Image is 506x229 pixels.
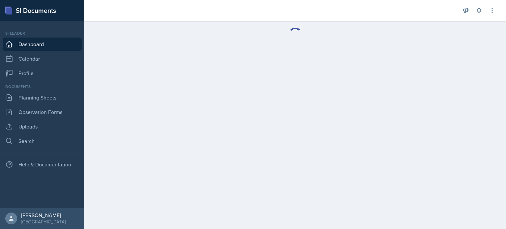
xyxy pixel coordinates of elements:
div: Si leader [3,30,82,36]
a: Uploads [3,120,82,133]
div: Help & Documentation [3,158,82,171]
a: Profile [3,67,82,80]
div: [PERSON_NAME] [21,212,66,218]
a: Observation Forms [3,105,82,119]
div: Documents [3,84,82,90]
a: Calendar [3,52,82,65]
a: Dashboard [3,38,82,51]
a: Planning Sheets [3,91,82,104]
div: [GEOGRAPHIC_DATA] [21,218,66,225]
a: Search [3,134,82,148]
